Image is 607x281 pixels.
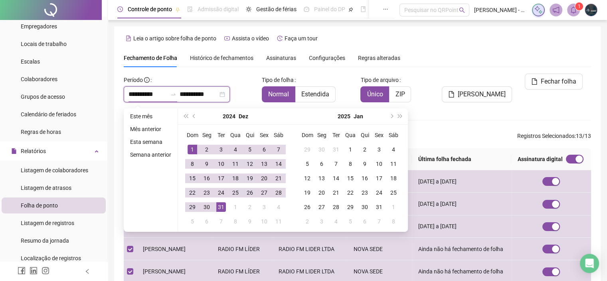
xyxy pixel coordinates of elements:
td: [DATE] a [DATE] [412,215,511,238]
th: Sex [257,128,271,142]
span: file [11,148,17,154]
td: 2025-01-18 [386,171,401,185]
div: 27 [259,188,269,197]
span: Painel do DP [314,6,345,12]
div: 10 [374,159,384,169]
td: 2024-12-28 [271,185,286,200]
button: super-prev-year [181,108,190,124]
div: 14 [331,173,341,183]
span: Folha de ponto [21,202,58,209]
span: [PERSON_NAME] [458,90,506,99]
td: 2024-12-07 [271,142,286,157]
td: 2025-01-14 [329,171,343,185]
span: youtube [224,36,230,41]
td: 2025-01-31 [372,200,386,214]
td: 2025-02-05 [343,214,358,229]
div: 20 [317,188,326,197]
button: year panel [338,108,350,124]
sup: 1 [575,2,583,10]
td: 2025-02-02 [300,214,314,229]
td: 2025-01-25 [386,185,401,200]
button: Fechar folha [525,74,583,90]
th: Qua [228,128,243,142]
span: Grupos de acesso [21,94,65,100]
td: 2025-01-07 [329,157,343,171]
div: 30 [360,202,370,212]
span: Relatórios [21,148,46,154]
div: 12 [303,173,312,183]
span: Regras alteradas [358,55,400,61]
span: Escalas [21,58,40,65]
div: 10 [259,217,269,226]
th: Dom [185,128,200,142]
div: 30 [317,145,326,154]
div: 1 [188,145,197,154]
th: Sex [372,128,386,142]
div: 2 [303,217,312,226]
td: 2024-12-08 [185,157,200,171]
td: 2024-12-31 [329,142,343,157]
span: search [459,7,465,13]
button: prev-year [190,108,199,124]
div: 3 [259,202,269,212]
td: 2025-01-26 [300,200,314,214]
div: 6 [317,159,326,169]
th: Qua [343,128,358,142]
td: 2024-12-10 [214,157,228,171]
div: 23 [360,188,370,197]
td: 2024-12-12 [243,157,257,171]
span: dashboard [304,6,309,12]
span: Assinatura digital [518,155,563,163]
td: 2025-01-01 [228,200,243,214]
td: 2025-02-04 [329,214,343,229]
td: 2025-01-13 [314,171,329,185]
span: history [277,36,283,41]
div: 11 [274,217,283,226]
div: 28 [331,202,341,212]
div: 18 [389,173,398,183]
div: 5 [245,145,255,154]
div: 6 [259,145,269,154]
td: 2024-12-13 [257,157,271,171]
td: 2024-12-05 [243,142,257,157]
button: next-year [387,108,395,124]
td: NOVA SEDE [347,238,412,260]
th: Qui [358,128,372,142]
div: 2 [360,145,370,154]
div: 13 [259,159,269,169]
td: 2025-01-05 [185,214,200,229]
td: 2024-12-21 [271,171,286,185]
div: 25 [389,188,398,197]
div: 26 [303,202,312,212]
button: [PERSON_NAME] [442,86,512,102]
td: 2024-12-29 [185,200,200,214]
td: 2024-12-25 [228,185,243,200]
td: 2025-01-09 [358,157,372,171]
span: swap-right [170,91,176,98]
span: Colaboradores [21,76,57,82]
td: 2025-01-28 [329,200,343,214]
div: 24 [216,188,226,197]
td: 2024-12-04 [228,142,243,157]
div: 29 [303,145,312,154]
span: Tipo de folha [262,76,294,84]
span: Regras de horas [21,129,61,135]
img: 8787 [585,4,597,16]
span: Locais de trabalho [21,41,67,47]
span: info-circle [144,77,150,83]
td: 2024-12-06 [257,142,271,157]
span: : 13 / 13 [517,132,591,144]
div: 14 [274,159,283,169]
td: 2025-01-10 [372,157,386,171]
td: 2025-01-03 [257,200,271,214]
span: sun [246,6,251,12]
span: [PERSON_NAME] [143,246,186,252]
td: 2025-01-11 [386,157,401,171]
td: 2025-01-08 [228,214,243,229]
div: 7 [274,145,283,154]
td: 2024-12-31 [214,200,228,214]
td: 2025-01-02 [243,200,257,214]
div: 19 [245,173,255,183]
div: 12 [245,159,255,169]
td: 2025-01-04 [271,200,286,214]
